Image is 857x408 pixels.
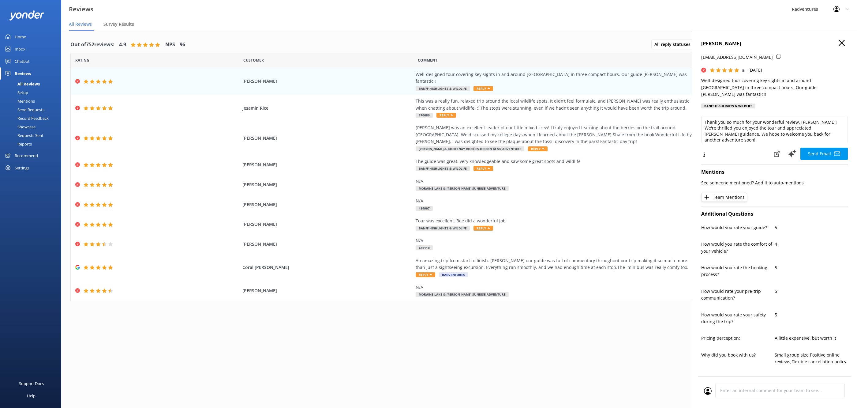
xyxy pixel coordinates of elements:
span: Banff Highlights & Wildlife [416,166,470,171]
h4: Additional Questions [701,210,848,218]
p: Why did you book with us? [701,352,775,358]
p: 5 [775,312,848,318]
div: Tour was excellent. Bee did a wonderful job [416,217,694,224]
p: How did you hear about Radventures? [701,375,775,389]
div: Banff Highlights & Wildlife [701,104,755,108]
div: This was a really fun, relaxed trip around the local wildlife spots. It didn’t feel formulaic, an... [416,98,694,111]
div: Record Feedback [4,114,49,123]
p: Well-designed tour covering key sights in and around [GEOGRAPHIC_DATA] in three compact hours. Ou... [701,77,848,98]
span: [PERSON_NAME] [242,287,413,294]
p: [EMAIL_ADDRESS][DOMAIN_NAME] [701,54,773,61]
span: Date [75,57,89,63]
h4: 96 [180,41,185,49]
p: How would you rate the booking process? [701,264,775,278]
a: Reports [4,140,61,148]
span: [PERSON_NAME] [242,201,413,208]
span: 5 [742,67,745,73]
span: [PERSON_NAME] [242,241,413,247]
a: Mentions [4,97,61,105]
span: Survey Results [103,21,134,27]
h4: Mentions [701,168,848,176]
div: The guide was great, very knowledgeable and saw some great spots and wildlife [416,158,694,165]
div: Chatbot [15,55,30,67]
span: Radventures [439,272,468,277]
div: Reviews [15,67,31,80]
div: Requests Sent [4,131,43,140]
p: 5 [775,224,848,231]
span: Coral [PERSON_NAME] [242,264,413,271]
span: [PERSON_NAME] [242,135,413,142]
div: Recommend [15,149,38,162]
span: Reply [473,166,493,171]
a: Requests Sent [4,131,61,140]
div: Send Requests [4,105,44,114]
span: 455110 [416,245,433,250]
textarea: Thank you so much for your wonderful review, [PERSON_NAME]! We're thrilled you enjoyed the tour a... [701,116,848,143]
h4: [PERSON_NAME] [701,40,848,48]
span: Banff Highlights & Wildlife [416,226,470,231]
p: How would you rate your safety during the trip? [701,312,775,325]
span: 489907 [416,206,433,211]
span: [PERSON_NAME] [242,161,413,168]
a: Record Feedback [4,114,61,123]
p: How would you rate your guide? [701,224,775,231]
p: A little expensive, but worth it [775,335,848,342]
p: How would rate your pre-trip communication? [701,288,775,302]
span: Moraine Lake & [PERSON_NAME] Sunrise Adventure [416,292,509,297]
p: TripAdvisor or Viator [775,375,848,382]
span: [PERSON_NAME] [242,78,413,85]
div: Home [15,31,26,43]
p: See someone mentioned? Add it to auto-mentions [701,179,848,186]
h4: 4.9 [119,41,126,49]
span: Question [418,57,437,63]
span: All reply statuses [654,41,694,48]
img: user_profile.svg [704,387,712,395]
a: All Reviews [4,80,61,88]
div: [PERSON_NAME] was an excellent leader of our little mixed crew! I truly enjoyed learning about th... [416,124,694,145]
span: [PERSON_NAME] [242,181,413,188]
div: Settings [15,162,29,174]
div: Support Docs [19,377,44,390]
div: Inbox [15,43,25,55]
button: Send Email [800,148,848,160]
span: Jesamin Rice [242,105,413,111]
span: Reply [436,113,456,118]
button: Close [839,40,845,47]
p: Small group size,Positive online reviews,Flexible cancellation policy [775,352,848,365]
p: Pricing perception: [701,335,775,342]
p: 5 [775,288,848,295]
div: N/A [416,178,694,185]
span: Reply [528,146,548,151]
div: An amazing trip from start to finish. [PERSON_NAME] our guide was full of commentary throughout o... [416,257,694,271]
div: N/A [416,198,694,204]
a: Setup [4,88,61,97]
p: 4 [775,241,848,247]
img: yonder-white-logo.png [9,10,44,21]
div: All Reviews [4,80,40,88]
span: Reply [473,226,493,231]
h4: Out of 752 reviews: [70,41,114,49]
button: Team Mentions [701,193,747,202]
span: Moraine Lake & [PERSON_NAME] Sunrise Adventure [416,186,509,191]
span: Reply [473,86,493,91]
h4: NPS [165,41,175,49]
span: [PERSON_NAME] [242,221,413,228]
div: Mentions [4,97,35,105]
div: Setup [4,88,28,97]
span: Date [243,57,264,63]
div: Well-designed tour covering key sights in and around [GEOGRAPHIC_DATA] in three compact hours. Ou... [416,71,694,85]
span: All Reviews [69,21,92,27]
div: N/A [416,284,694,291]
div: Showcase [4,123,36,131]
a: Showcase [4,123,61,131]
div: Help [27,390,36,402]
p: How would you rate the comfort of your vehicle? [701,241,775,255]
p: 5 [775,264,848,271]
span: Banff Highlights & Wildlife [416,86,470,91]
div: Reports [4,140,32,148]
h3: Reviews [69,4,93,14]
span: Reply [416,272,435,277]
span: [PERSON_NAME] & Kootenay Rockies Hidden Gems Adventure [416,146,524,151]
div: N/A [416,237,694,244]
p: [DATE] [748,67,762,74]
